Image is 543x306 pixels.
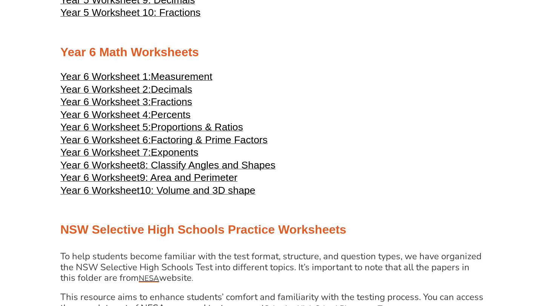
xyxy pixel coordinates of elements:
span: Year 6 Worksheet [60,172,140,183]
span: Proportions & Ratios [151,121,243,133]
span: Year 6 Worksheet 7: [60,147,151,158]
span: . [192,273,193,283]
span: 10: Volume and 3D shape [140,185,255,196]
a: Year 6 Worksheet10: Volume and 3D shape [60,188,255,196]
h4: To help students become familiar with the test format, structure, and question types, we have org... [60,251,483,284]
h2: Year 6 Math Worksheets [60,44,483,60]
span: NESA [139,273,159,283]
h2: NSW Selective High Schools Practice Worksheets [60,222,483,238]
span: 9: Area and Perimeter [140,172,237,183]
span: Year 6 Worksheet 4: [60,109,151,120]
span: Year 6 Worksheet 1: [60,71,151,82]
span: Year 5 Worksheet 10: Fractions [60,7,201,18]
span: Factoring & Prime Factors [151,134,268,145]
span: Exponents [151,147,198,158]
a: Year 6 Worksheet 7:Exponents [60,150,198,158]
a: Year 6 Worksheet9: Area and Perimeter [60,175,238,183]
a: Year 6 Worksheet 5:Proportions & Ratios [60,125,243,132]
a: NESA [139,272,159,284]
span: Year 6 Worksheet 5: [60,121,151,133]
span: Year 6 Worksheet 3: [60,96,151,107]
span: Year 6 Worksheet [60,185,140,196]
a: Year 6 Worksheet8: Classify Angles and Shapes [60,163,276,170]
span: Year 6 Worksheet 6: [60,134,151,145]
a: Year 6 Worksheet 4:Percents [60,112,190,120]
a: Year 6 Worksheet 3:Fractions [60,99,192,107]
span: Measurement [151,71,212,82]
span: Year 6 Worksheet 2: [60,84,151,95]
span: Fractions [151,96,192,107]
span: Percents [151,109,190,120]
iframe: Chat Widget [414,221,543,306]
span: Decimals [151,84,192,95]
span: 8: Classify Angles and Shapes [140,159,275,171]
a: Year 5 Worksheet 10: Fractions [60,10,201,18]
span: Year 6 Worksheet [60,159,140,171]
a: Year 6 Worksheet 2:Decimals [60,87,192,95]
a: Year 6 Worksheet 1:Measurement [60,74,212,82]
a: Year 6 Worksheet 6:Factoring & Prime Factors [60,138,268,145]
